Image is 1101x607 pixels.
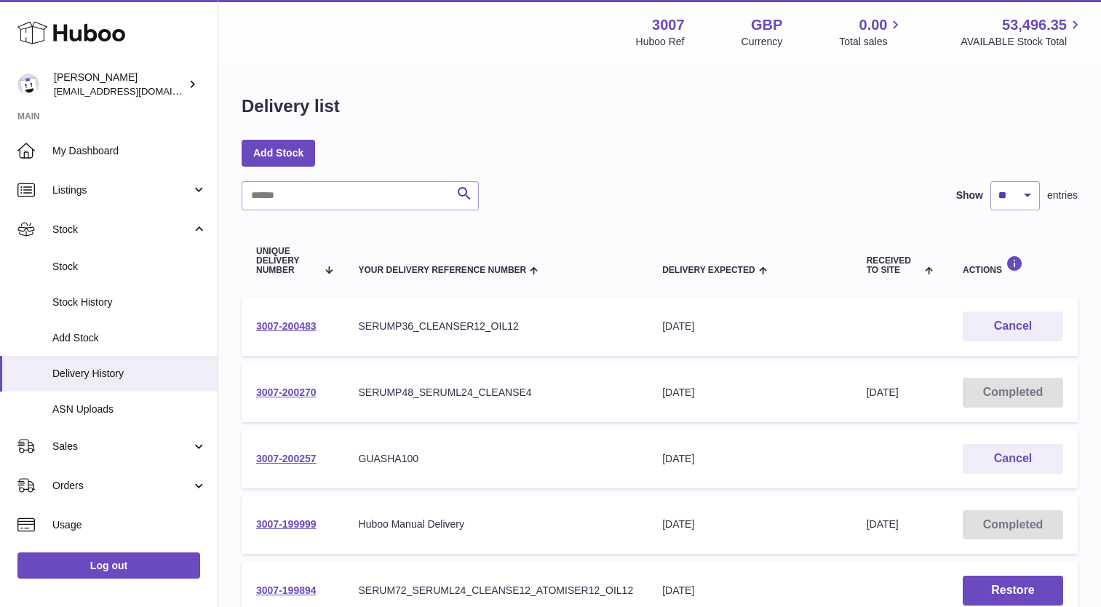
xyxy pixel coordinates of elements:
[1047,189,1078,202] span: entries
[17,552,200,579] a: Log out
[54,85,214,97] span: [EMAIL_ADDRESS][DOMAIN_NAME]
[52,440,191,453] span: Sales
[256,518,317,530] a: 3007-199999
[742,35,783,49] div: Currency
[961,15,1084,49] a: 53,496.35 AVAILABLE Stock Total
[52,260,207,274] span: Stock
[54,71,185,98] div: [PERSON_NAME]
[359,320,634,333] div: SERUMP36_CLEANSER12_OIL12
[52,402,207,416] span: ASN Uploads
[52,479,191,493] span: Orders
[867,386,899,398] span: [DATE]
[256,247,317,276] span: Unique Delivery Number
[256,386,317,398] a: 3007-200270
[662,386,837,400] div: [DATE]
[963,444,1063,474] button: Cancel
[256,584,317,596] a: 3007-199894
[751,15,782,35] strong: GBP
[839,15,904,49] a: 0.00 Total sales
[52,223,191,237] span: Stock
[839,35,904,49] span: Total sales
[859,15,888,35] span: 0.00
[359,386,634,400] div: SERUMP48_SERUML24_CLEANSE4
[636,35,685,49] div: Huboo Ref
[359,266,527,275] span: Your Delivery Reference Number
[963,312,1063,341] button: Cancel
[963,255,1063,275] div: Actions
[359,452,634,466] div: GUASHA100
[652,15,685,35] strong: 3007
[662,584,837,598] div: [DATE]
[256,453,317,464] a: 3007-200257
[242,140,315,166] a: Add Stock
[52,331,207,345] span: Add Stock
[662,320,837,333] div: [DATE]
[52,183,191,197] span: Listings
[867,256,921,275] span: Received to Site
[359,517,634,531] div: Huboo Manual Delivery
[963,576,1063,606] button: Restore
[52,144,207,158] span: My Dashboard
[52,295,207,309] span: Stock History
[52,367,207,381] span: Delivery History
[17,74,39,95] img: bevmay@maysama.com
[359,584,634,598] div: SERUM72_SERUML24_CLEANSE12_ATOMISER12_OIL12
[662,452,837,466] div: [DATE]
[662,517,837,531] div: [DATE]
[1002,15,1067,35] span: 53,496.35
[52,518,207,532] span: Usage
[867,518,899,530] span: [DATE]
[961,35,1084,49] span: AVAILABLE Stock Total
[242,95,340,118] h1: Delivery list
[256,320,317,332] a: 3007-200483
[662,266,755,275] span: Delivery Expected
[956,189,983,202] label: Show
